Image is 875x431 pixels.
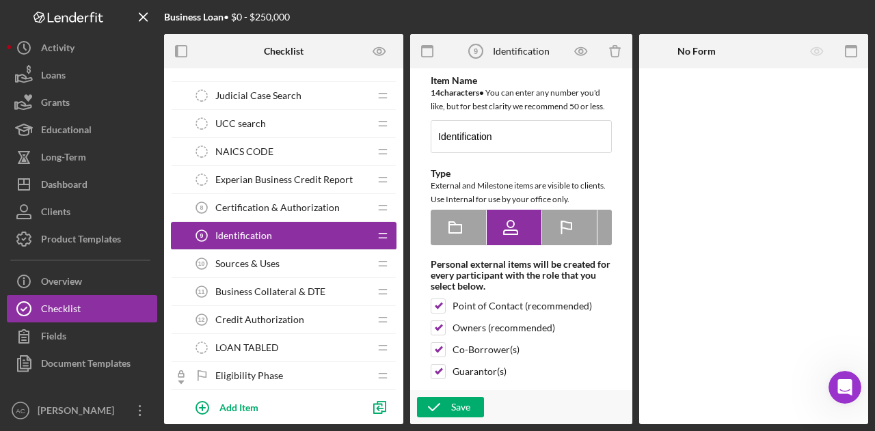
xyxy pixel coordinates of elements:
[7,225,157,253] button: Product Templates
[198,288,205,295] tspan: 11
[198,316,205,323] tspan: 12
[215,146,273,157] span: NAICS CODE
[215,370,283,381] span: Eligibility Phase
[677,46,716,57] b: No Form
[215,258,280,269] span: Sources & Uses
[7,268,157,295] button: Overview
[41,61,66,92] div: Loans
[164,11,224,23] b: Business Loan
[41,198,70,229] div: Clients
[215,174,353,185] span: Experian Business Credit Report
[198,260,205,267] tspan: 10
[185,393,362,421] button: Add Item
[41,295,81,326] div: Checklist
[41,89,70,120] div: Grants
[7,34,157,61] button: Activity
[219,394,258,420] div: Add Item
[41,143,86,174] div: Long-Term
[164,12,290,23] div: • $0 - $250,000
[41,322,66,353] div: Fields
[7,89,157,116] button: Grants
[453,344,520,355] div: Co-Borrower(s)
[7,397,157,424] button: AC[PERSON_NAME]
[41,268,82,298] div: Overview
[431,168,612,179] div: Type
[7,116,157,143] button: Educational
[215,118,266,129] span: UCC search
[7,61,157,89] button: Loans
[453,301,592,311] div: Point of Contact (recommended)
[200,204,204,211] tspan: 8
[453,322,555,333] div: Owners (recommended)
[431,75,612,86] div: Item Name
[7,143,157,171] button: Long-Term
[431,259,612,292] div: Personal external items will be created for every participant with the role that you select below.
[215,90,301,101] span: Judicial Case Search
[431,86,612,113] div: You can enter any number you'd like, but for best clarity we recommend 50 or less.
[41,116,92,147] div: Educational
[493,46,550,57] div: Identification
[264,46,304,57] b: Checklist
[41,171,87,201] div: Dashboard
[431,179,612,206] div: External and Milestone items are visible to clients. Use Internal for use by your office only.
[453,366,507,377] div: Guarantor(s)
[41,34,75,65] div: Activity
[41,350,131,380] div: Document Templates
[41,225,121,256] div: Product Templates
[16,407,25,415] text: AC
[215,314,304,325] span: Credit Authorization
[474,47,478,55] tspan: 9
[215,202,340,213] span: Certification & Authorization
[431,87,484,98] b: 14 character s •
[34,397,123,428] div: [PERSON_NAME]
[7,295,157,322] button: Checklist
[451,397,470,417] div: Save
[7,350,157,377] button: Document Templates
[7,171,157,198] button: Dashboard
[7,322,157,350] button: Fields
[215,342,279,353] span: LOAN TABLED
[829,371,861,404] iframe: Intercom live chat
[417,397,484,417] button: Save
[215,286,325,297] span: Business Collateral & DTE
[200,232,204,239] tspan: 9
[7,198,157,225] button: Clients
[215,230,272,241] span: Identification
[364,36,395,67] button: Preview as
